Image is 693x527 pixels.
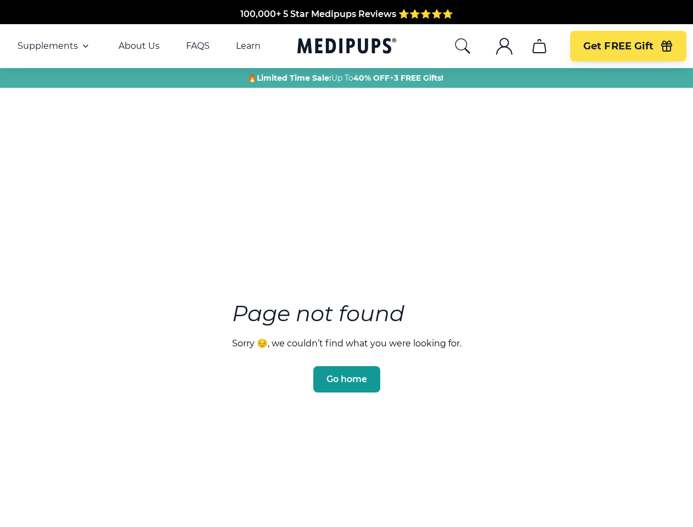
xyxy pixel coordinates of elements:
a: FAQS [186,41,210,52]
span: Go home [326,374,367,385]
span: 100,000+ 5 Star Medipups Reviews ⭐️⭐️⭐️⭐️⭐️ [240,8,453,19]
button: Get FREE Gift [570,31,686,61]
a: About Us [119,41,160,52]
span: Made In The [GEOGRAPHIC_DATA] from domestic & globally sourced ingredients [164,21,529,32]
button: cart [526,33,553,59]
a: Medipups [297,36,396,58]
h3: Page not found [232,298,461,329]
button: search [454,37,471,55]
button: Go home [313,366,380,393]
span: 🔥 Up To + [247,72,443,83]
span: Supplements [18,41,78,52]
a: Learn [236,41,261,52]
button: Supplements [18,40,92,53]
p: Sorry 😔, we couldn’t find what you were looking for. [232,338,461,349]
button: account [491,33,517,59]
span: Get FREE Gift [583,40,653,53]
